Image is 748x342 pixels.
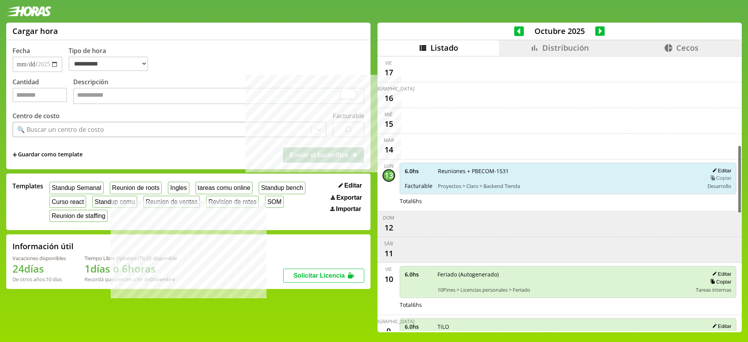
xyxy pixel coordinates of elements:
div: [DEMOGRAPHIC_DATA] [363,85,415,92]
span: +Guardar como template [12,151,83,159]
select: Tipo de hora [69,57,148,71]
div: 16 [383,92,395,105]
span: TiLO [438,323,691,330]
label: Fecha [12,46,30,55]
div: 9 [383,325,395,337]
span: Facturable [405,182,432,190]
h1: 1 días o 6 horas [85,262,177,276]
input: Cantidad [12,88,67,102]
div: 17 [383,66,395,79]
button: Ingles [168,182,189,194]
span: Reuniones + PBECOM-1531 [438,167,699,175]
div: scrollable content [378,56,742,331]
div: dom [383,214,394,221]
div: [DEMOGRAPHIC_DATA] [363,318,415,325]
span: Feriado (Autogenerado) [438,271,691,278]
button: Editar [336,182,364,190]
span: Cecos [676,43,699,53]
button: Copiar [708,331,731,337]
div: 🔍 Buscar un centro de costo [17,125,104,134]
button: Reunion de ventas [143,196,200,208]
div: 15 [383,118,395,130]
span: Distribución [542,43,589,53]
span: + [12,151,17,159]
button: tareas comu online [196,182,253,194]
h2: Información útil [12,241,74,252]
span: Tareas internas [696,286,731,293]
div: 14 [383,144,395,156]
b: Diciembre [150,276,175,283]
div: 12 [383,221,395,234]
span: 10Pines > Licencias personales > Feriado [438,286,691,293]
span: Octubre 2025 [524,26,595,36]
img: logotipo [6,6,51,16]
h1: Cargar hora [12,26,58,36]
div: vie [385,60,392,66]
div: lun [384,163,393,169]
span: 6.0 hs [405,323,432,330]
span: Listado [430,43,458,53]
button: Editar [710,271,731,277]
button: Curso react [49,196,86,208]
div: mar [384,137,394,144]
div: Total 6 hs [400,301,737,308]
button: Revision de rates [206,196,259,208]
span: Solicitar Licencia [293,272,345,279]
span: Exportar [336,194,362,201]
div: Tiempo Libre Optativo (TiLO) disponible [85,255,177,262]
div: mié [385,111,393,118]
span: 6.0 hs [405,271,432,278]
button: Copiar [708,278,731,285]
span: Importar [336,206,361,213]
label: Centro de costo [12,112,60,120]
button: Editar [710,323,731,330]
div: Vacaciones disponibles [12,255,66,262]
div: 13 [383,169,395,182]
div: sáb [384,240,393,247]
div: vie [385,266,392,273]
button: SOM [265,196,284,208]
button: Copiar [708,175,731,181]
label: Tipo de hora [69,46,154,72]
button: Standup comu [92,196,137,208]
div: Recordá que vencen a fin de [85,276,177,283]
button: Reunion de staffing [49,210,108,222]
button: Solicitar Licencia [283,269,364,283]
span: 6.0 hs [405,167,432,175]
div: De otros años: 10 días [12,276,66,283]
label: Descripción [73,78,364,106]
button: Standup Semanal [49,182,104,194]
button: Reunion de roots [110,182,162,194]
label: Cantidad [12,78,73,106]
button: Standup bench [259,182,305,194]
span: Desarrollo [707,183,731,190]
div: 11 [383,247,395,259]
span: Proyectos > Claro > Backend Tienda [438,183,699,190]
span: Editar [344,182,362,189]
button: Exportar [328,194,364,202]
div: 10 [383,273,395,285]
label: Facturable [333,112,364,120]
span: Templates [12,182,43,190]
button: Editar [710,167,731,174]
div: Total 6 hs [400,197,737,205]
textarea: To enrich screen reader interactions, please activate Accessibility in Grammarly extension settings [73,88,364,104]
h1: 24 días [12,262,66,276]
